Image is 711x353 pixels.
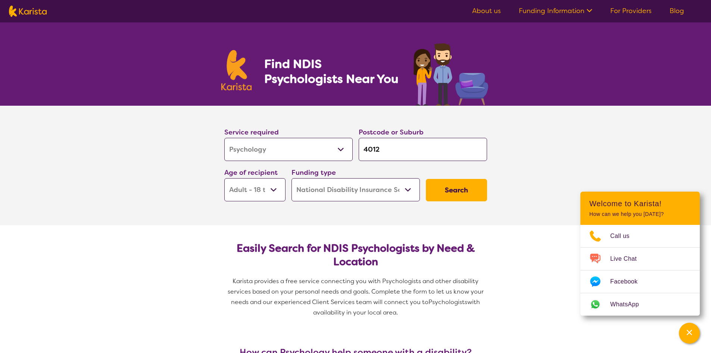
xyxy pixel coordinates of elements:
[228,277,485,306] span: Karista provides a free service connecting you with Psychologists and other disability services b...
[580,293,700,316] a: Web link opens in a new tab.
[580,225,700,316] ul: Choose channel
[411,40,490,106] img: psychology
[670,6,684,15] a: Blog
[291,168,336,177] label: Funding type
[580,192,700,316] div: Channel Menu
[224,168,278,177] label: Age of recipient
[359,128,424,137] label: Postcode or Suburb
[589,199,691,208] h2: Welcome to Karista!
[679,323,700,344] button: Channel Menu
[610,230,639,242] span: Call us
[359,138,487,161] input: Type
[221,50,252,90] img: Karista logo
[264,56,402,86] h1: Find NDIS Psychologists Near You
[428,298,467,306] span: Psychologists
[589,211,691,217] p: How can we help you [DATE]?
[230,242,481,269] h2: Easily Search for NDIS Psychologists by Need & Location
[519,6,592,15] a: Funding Information
[610,6,652,15] a: For Providers
[9,6,47,17] img: Karista logo
[610,299,648,310] span: WhatsApp
[610,276,646,287] span: Facebook
[224,128,279,137] label: Service required
[472,6,501,15] a: About us
[426,179,487,201] button: Search
[610,253,646,264] span: Live Chat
